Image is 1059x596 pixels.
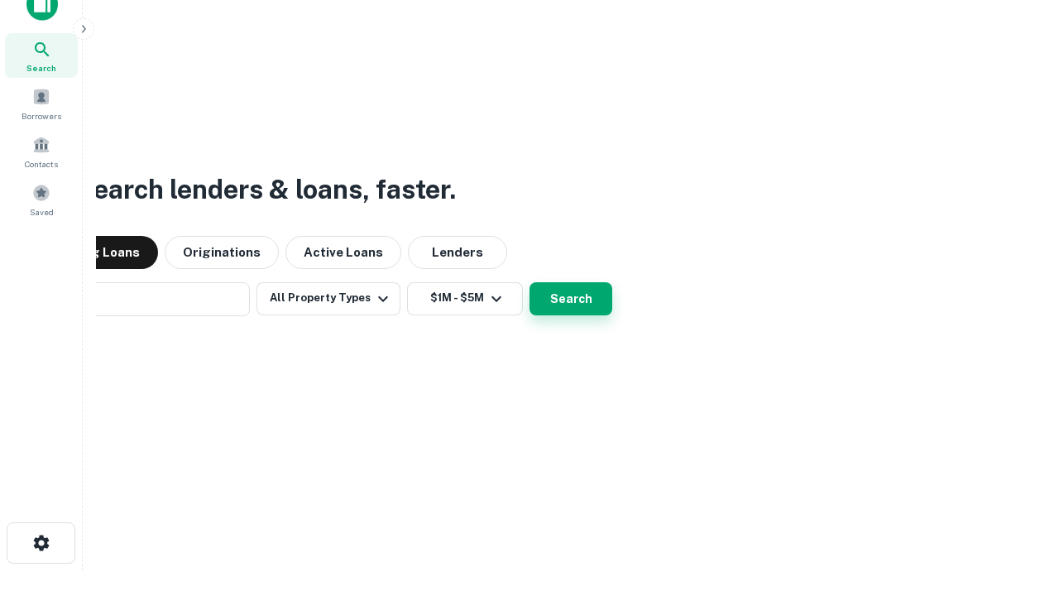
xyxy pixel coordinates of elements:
[529,282,612,315] button: Search
[5,129,78,174] a: Contacts
[30,205,54,219] span: Saved
[256,282,400,315] button: All Property Types
[976,464,1059,543] iframe: Chat Widget
[22,109,61,123] span: Borrowers
[26,61,56,74] span: Search
[75,170,456,209] h3: Search lenders & loans, faster.
[407,282,523,315] button: $1M - $5M
[5,33,78,78] a: Search
[408,236,507,269] button: Lenders
[5,177,78,222] a: Saved
[285,236,401,269] button: Active Loans
[5,81,78,126] a: Borrowers
[165,236,279,269] button: Originations
[25,157,58,171] span: Contacts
